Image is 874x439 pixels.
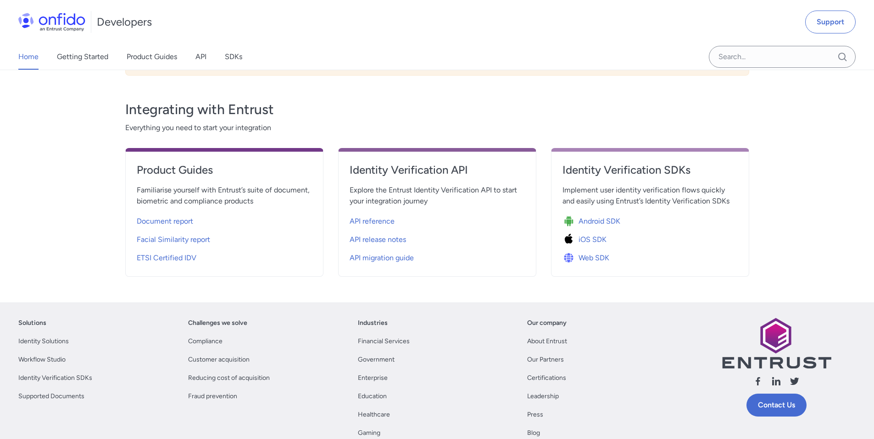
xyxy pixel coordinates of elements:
[137,247,312,265] a: ETSI Certified IDV
[350,247,525,265] a: API migration guide
[188,354,250,365] a: Customer acquisition
[97,15,152,29] h1: Developers
[562,163,738,177] h4: Identity Verification SDKs
[527,336,567,347] a: About Entrust
[18,13,85,31] img: Onfido Logo
[225,44,242,70] a: SDKs
[57,44,108,70] a: Getting Started
[527,373,566,384] a: Certifications
[350,210,525,229] a: API reference
[18,391,84,402] a: Supported Documents
[125,100,749,119] h3: Integrating with Entrust
[350,216,395,227] span: API reference
[562,210,738,229] a: Icon Android SDKAndroid SDK
[358,391,387,402] a: Education
[527,391,559,402] a: Leadership
[18,44,39,70] a: Home
[18,373,92,384] a: Identity Verification SDKs
[358,354,395,365] a: Government
[789,376,800,390] a: Follow us X (Twitter)
[137,210,312,229] a: Document report
[188,391,237,402] a: Fraud prevention
[579,234,607,245] span: iOS SDK
[358,336,410,347] a: Financial Services
[188,318,247,329] a: Challenges we solve
[805,11,856,33] a: Support
[579,216,620,227] span: Android SDK
[752,376,763,387] svg: Follow us facebook
[358,318,388,329] a: Industries
[137,229,312,247] a: Facial Similarity report
[562,163,738,185] a: Identity Verification SDKs
[188,373,270,384] a: Reducing cost of acquisition
[527,318,567,329] a: Our company
[527,409,543,420] a: Press
[562,229,738,247] a: Icon iOS SDKiOS SDK
[789,376,800,387] svg: Follow us X (Twitter)
[358,373,388,384] a: Enterprise
[771,376,782,387] svg: Follow us linkedin
[137,185,312,207] span: Familiarise yourself with Entrust’s suite of document, biometric and compliance products
[137,163,312,185] a: Product Guides
[350,163,525,185] a: Identity Verification API
[579,252,609,263] span: Web SDK
[350,252,414,263] span: API migration guide
[137,234,210,245] span: Facial Similarity report
[18,354,66,365] a: Workflow Studio
[18,336,69,347] a: Identity Solutions
[350,234,406,245] span: API release notes
[752,376,763,390] a: Follow us facebook
[18,318,46,329] a: Solutions
[350,229,525,247] a: API release notes
[127,44,177,70] a: Product Guides
[709,46,856,68] input: Onfido search input field
[195,44,206,70] a: API
[350,185,525,207] span: Explore the Entrust Identity Verification API to start your integration journey
[137,216,193,227] span: Document report
[188,336,223,347] a: Compliance
[562,185,738,207] span: Implement user identity verification flows quickly and easily using Entrust’s Identity Verificati...
[771,376,782,390] a: Follow us linkedin
[527,428,540,439] a: Blog
[562,247,738,265] a: Icon Web SDKWeb SDK
[721,318,831,368] img: Entrust logo
[350,163,525,177] h4: Identity Verification API
[125,122,749,133] span: Everything you need to start your integration
[358,409,390,420] a: Healthcare
[358,428,380,439] a: Gaming
[137,252,196,263] span: ETSI Certified IDV
[527,354,564,365] a: Our Partners
[562,215,579,228] img: Icon Android SDK
[137,163,312,177] h4: Product Guides
[746,394,807,417] a: Contact Us
[562,252,579,264] img: Icon Web SDK
[562,233,579,246] img: Icon iOS SDK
